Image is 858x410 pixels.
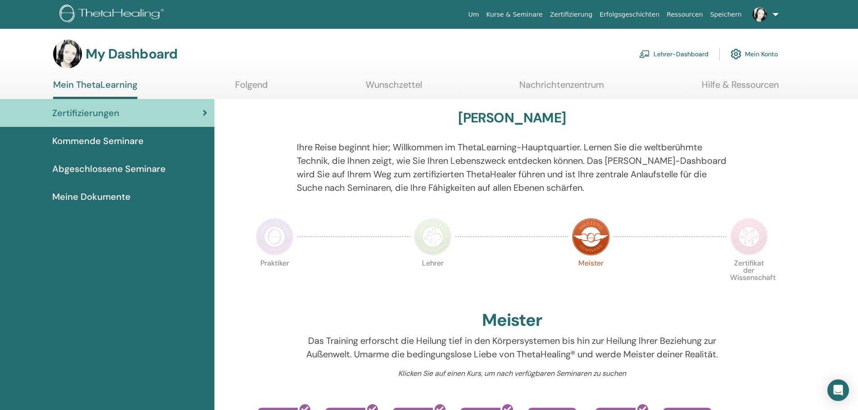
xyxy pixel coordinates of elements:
a: Nachrichtenzentrum [519,79,604,97]
p: Klicken Sie auf einen Kurs, um nach verfügbaren Seminaren zu suchen [297,368,727,379]
p: Zertifikat der Wissenschaft [730,260,768,297]
img: Master [572,218,610,256]
img: default.jpg [53,40,82,68]
p: Lehrer [414,260,452,297]
a: Mein ThetaLearning [53,79,137,99]
a: Um [465,6,483,23]
img: Certificate of Science [730,218,768,256]
a: Lehrer-Dashboard [639,44,708,64]
span: Meine Dokumente [52,190,131,203]
p: Das Training erforscht die Heilung tief in den Körpersystemen bis hin zur Heilung Ihrer Beziehung... [297,334,727,361]
h2: Meister [482,310,542,331]
a: Kurse & Seminare [483,6,546,23]
a: Erfolgsgeschichten [596,6,663,23]
a: Ressourcen [663,6,706,23]
span: Zertifizierungen [52,106,119,120]
div: Open Intercom Messenger [827,379,849,401]
a: Hilfe & Ressourcen [702,79,779,97]
a: Zertifizierung [546,6,596,23]
p: Meister [572,260,610,297]
h3: [PERSON_NAME] [458,110,566,126]
a: Speichern [707,6,745,23]
h3: My Dashboard [86,46,177,62]
a: Mein Konto [731,44,778,64]
p: Ihre Reise beginnt hier; Willkommen im ThetaLearning-Hauptquartier. Lernen Sie die weltberühmte T... [297,140,727,194]
p: Praktiker [256,260,294,297]
a: Folgend [235,79,268,97]
span: Kommende Seminare [52,134,144,148]
img: Instructor [414,218,452,256]
span: Abgeschlossene Seminare [52,162,166,176]
a: Wunschzettel [366,79,422,97]
img: logo.png [59,5,167,25]
img: Practitioner [256,218,294,256]
img: chalkboard-teacher.svg [639,50,650,58]
img: default.jpg [753,7,767,22]
img: cog.svg [731,46,741,62]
